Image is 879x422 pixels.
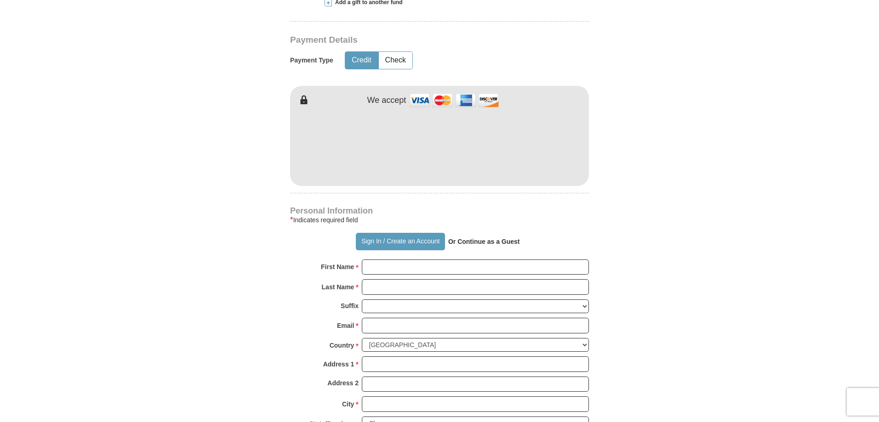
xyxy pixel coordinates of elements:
strong: City [342,398,354,411]
button: Check [379,52,412,69]
h4: Personal Information [290,207,589,214]
strong: Country [330,339,354,352]
h4: We accept [367,96,406,106]
strong: First Name [321,260,354,273]
strong: Last Name [322,281,354,293]
button: Credit [345,52,378,69]
button: Sign In / Create an Account [356,233,445,250]
h3: Payment Details [290,35,525,45]
strong: Address 1 [323,358,354,371]
strong: Address 2 [327,377,359,389]
img: credit cards accepted [408,90,500,110]
h5: Payment Type [290,56,333,64]
div: Indicates required field [290,214,589,225]
strong: Or Continue as a Guest [448,238,520,245]
strong: Email [337,319,354,332]
strong: Suffix [341,299,359,312]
